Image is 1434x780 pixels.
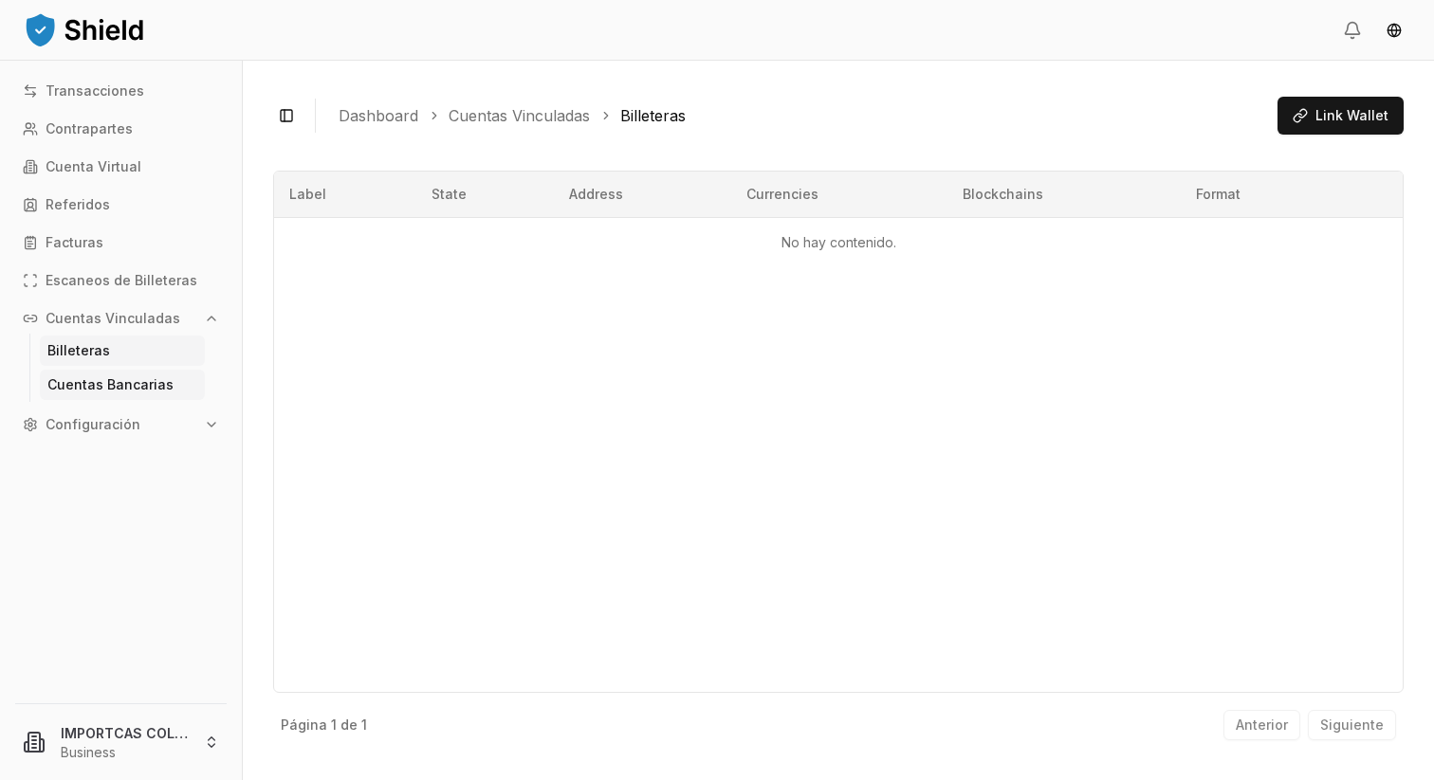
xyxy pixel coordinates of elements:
[46,160,141,173] p: Cuenta Virtual
[46,84,144,98] p: Transacciones
[61,723,189,743] p: IMPORTCAS COL LLC
[8,712,234,772] button: IMPORTCAS COL LLCBusiness
[47,378,174,391] p: Cuentas Bancarias
[46,198,110,211] p: Referidos
[339,104,418,127] a: Dashboard
[361,718,367,732] p: 1
[15,190,227,220] a: Referidos
[289,233,1388,252] p: No hay contenido.
[61,743,189,762] p: Business
[15,409,227,440] button: Configuración
[620,104,686,127] a: Billeteras
[731,172,947,217] th: Currencies
[15,114,227,144] a: Contrapartes
[1315,106,1388,125] span: Link Wallet
[1278,97,1404,135] button: Link Wallet
[15,227,227,258] a: Facturas
[15,76,227,106] a: Transacciones
[1181,172,1338,217] th: Format
[554,172,731,217] th: Address
[340,718,358,732] p: de
[339,104,1262,127] nav: breadcrumb
[46,312,180,325] p: Cuentas Vinculadas
[40,370,205,400] a: Cuentas Bancarias
[46,418,140,431] p: Configuración
[416,172,554,217] th: State
[15,152,227,182] a: Cuenta Virtual
[274,172,416,217] th: Label
[15,265,227,296] a: Escaneos de Billeteras
[281,718,327,732] p: Página
[40,336,205,366] a: Billeteras
[947,172,1181,217] th: Blockchains
[46,274,197,287] p: Escaneos de Billeteras
[331,718,337,732] p: 1
[23,10,146,48] img: ShieldPay Logo
[46,236,103,249] p: Facturas
[47,344,110,357] p: Billeteras
[46,122,133,136] p: Contrapartes
[449,104,590,127] a: Cuentas Vinculadas
[15,303,227,334] button: Cuentas Vinculadas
